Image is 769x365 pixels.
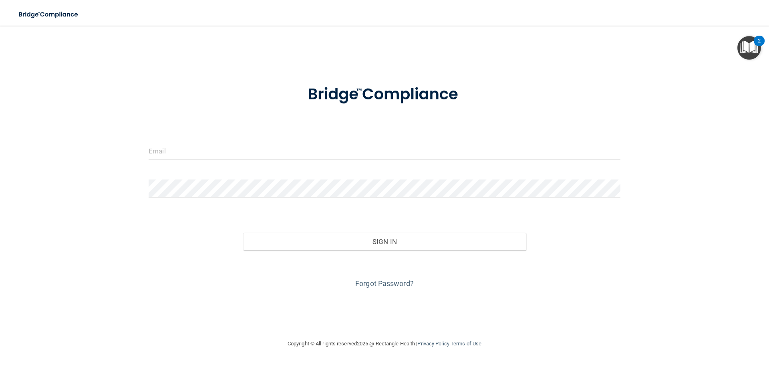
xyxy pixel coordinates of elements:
[291,74,478,115] img: bridge_compliance_login_screen.278c3ca4.svg
[243,233,526,250] button: Sign In
[355,279,414,288] a: Forgot Password?
[238,331,531,357] div: Copyright © All rights reserved 2025 @ Rectangle Health | |
[737,36,761,60] button: Open Resource Center, 2 new notifications
[149,142,620,160] input: Email
[417,341,449,347] a: Privacy Policy
[451,341,481,347] a: Terms of Use
[12,6,86,23] img: bridge_compliance_login_screen.278c3ca4.svg
[758,41,761,51] div: 2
